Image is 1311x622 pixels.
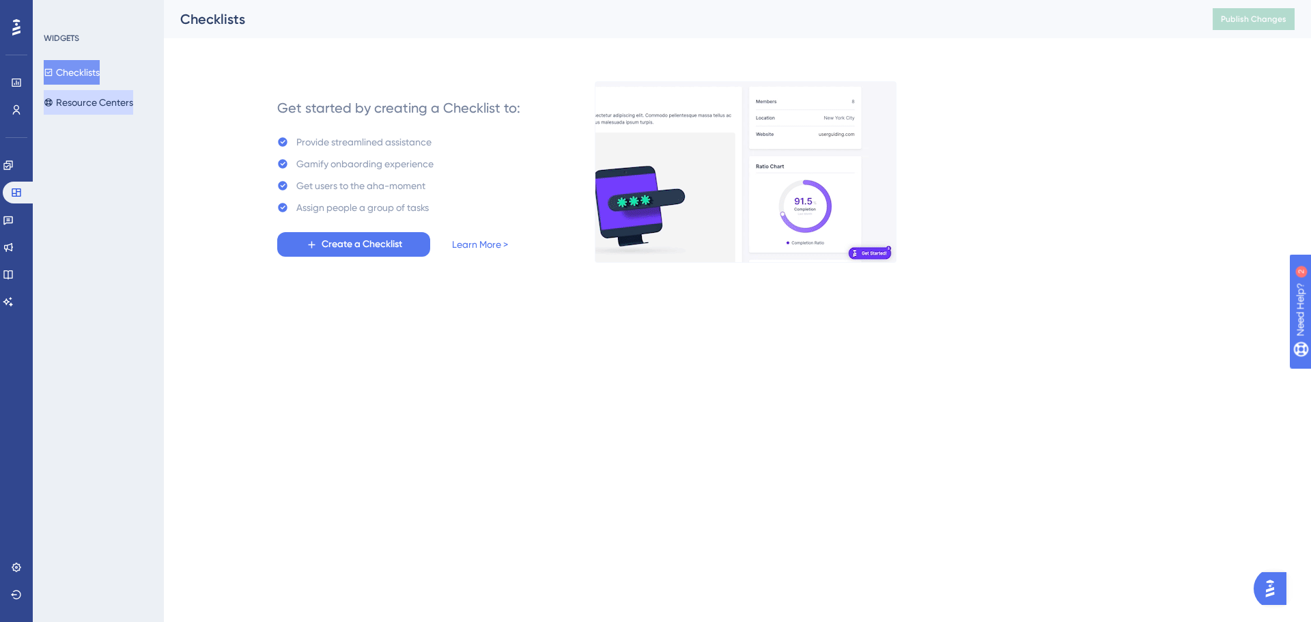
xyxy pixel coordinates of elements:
div: Checklists [180,10,1179,29]
div: Get users to the aha-moment [296,178,425,194]
img: e28e67207451d1beac2d0b01ddd05b56.gif [595,81,897,263]
a: Learn More > [452,236,508,253]
button: Create a Checklist [277,232,430,257]
span: Publish Changes [1221,14,1286,25]
div: 2 [95,7,99,18]
div: WIDGETS [44,33,79,44]
button: Publish Changes [1213,8,1295,30]
button: Checklists [44,60,100,85]
iframe: UserGuiding AI Assistant Launcher [1254,568,1295,609]
button: Resource Centers [44,90,133,115]
div: Gamify onbaording experience [296,156,434,172]
div: Provide streamlined assistance [296,134,432,150]
span: Need Help? [32,3,85,20]
div: Assign people a group of tasks [296,199,429,216]
div: Get started by creating a Checklist to: [277,98,520,117]
span: Create a Checklist [322,236,402,253]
